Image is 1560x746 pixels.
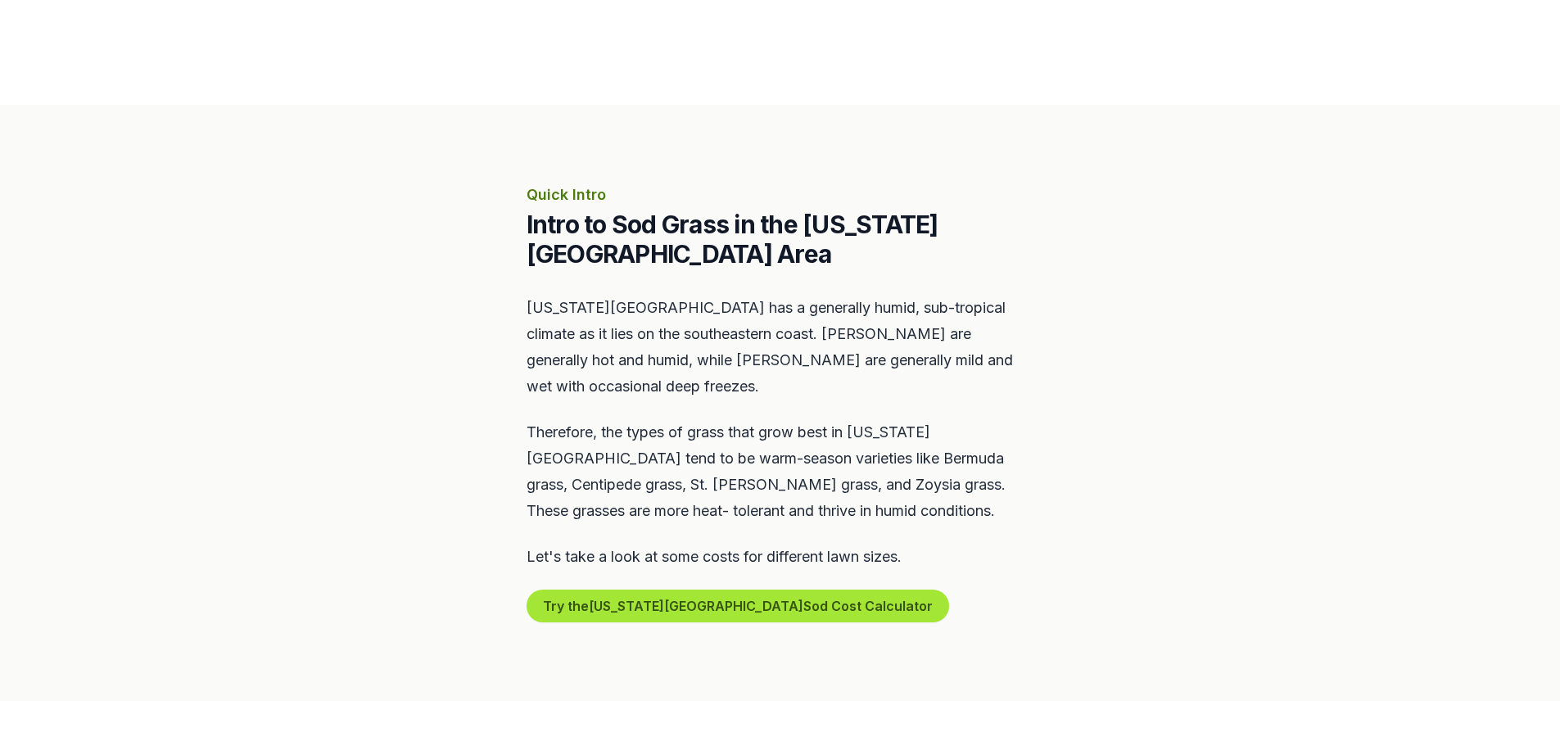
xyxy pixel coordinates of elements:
[527,183,1034,206] p: Quick Intro
[527,210,1034,269] h2: Intro to Sod Grass in the [US_STATE][GEOGRAPHIC_DATA] Area
[527,590,949,622] button: Try the[US_STATE][GEOGRAPHIC_DATA]Sod Cost Calculator
[527,295,1034,400] p: [US_STATE][GEOGRAPHIC_DATA] has a generally humid, sub-tropical climate as it lies on the southea...
[527,544,1034,570] p: Let's take a look at some costs for different lawn sizes.
[527,419,1034,524] p: Therefore, the types of grass that grow best in [US_STATE][GEOGRAPHIC_DATA] tend to be warm-seaso...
